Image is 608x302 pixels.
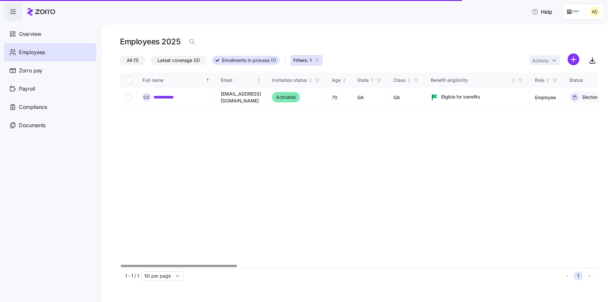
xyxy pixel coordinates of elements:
td: GA [352,88,388,107]
td: Employee [530,88,564,107]
div: Sorted ascending [205,78,210,83]
th: ClassNot sorted [388,73,425,88]
a: Employees [4,43,96,61]
span: Activated [276,93,296,101]
button: 1 [574,272,583,280]
div: State [357,77,369,84]
a: Documents [4,116,96,134]
th: StateNot sorted [352,73,388,88]
th: EmailNot sorted [215,73,267,88]
img: 25966653fc60c1c706604e5d62ac2791 [589,7,600,17]
a: Zorro pay [4,61,96,80]
span: Overview [19,30,41,38]
th: Benefit eligibilityNot sorted [425,73,530,88]
td: 70 [327,88,352,107]
button: Help [526,5,557,18]
div: Not sorted [257,78,261,83]
td: [EMAIL_ADDRESS][DOMAIN_NAME] [215,88,267,107]
div: Not sorted [370,78,374,83]
button: Actions [530,55,560,65]
a: Overview [4,25,96,43]
span: Eligible for benefits [441,94,480,100]
th: Invitation statusNot sorted [267,73,327,88]
div: Benefit eligibility [431,77,510,84]
div: Not sorted [342,78,347,83]
svg: add icon [568,53,579,65]
h1: Employees 2025 [120,37,180,47]
span: Filters: 1 [293,57,312,64]
div: Invitation status [272,77,307,84]
a: Compliance [4,98,96,116]
div: Not sorted [545,78,550,83]
button: Previous page [563,272,571,280]
button: Next page [585,272,594,280]
span: Compliance [19,103,47,111]
div: Age [332,77,341,84]
span: C C [143,95,150,99]
span: Enrollments in process (1) [222,56,276,65]
span: Documents [19,121,46,129]
td: GA [388,88,425,107]
span: Latest coverage (0) [157,56,200,65]
span: Employees [19,48,45,56]
th: AgeNot sorted [327,73,352,88]
th: RoleNot sorted [530,73,564,88]
div: Status [569,77,608,84]
span: Actions [532,58,548,63]
div: Role [535,77,544,84]
input: Select record 1 [125,94,132,100]
div: Class [393,77,406,84]
div: Not sorted [407,78,411,83]
button: Filters: 1 [290,55,322,66]
input: Select all records [125,77,132,83]
div: Email [221,77,256,84]
div: Full name [142,77,204,84]
a: Payroll [4,80,96,98]
div: Not sorted [511,78,516,83]
img: Employer logo [567,8,580,16]
span: Help [532,8,552,16]
span: 1 - 1 / 1 [125,273,139,279]
span: All (1) [127,56,139,65]
span: Zorro pay [19,67,42,75]
span: Payroll [19,85,35,93]
div: Not sorted [308,78,313,83]
th: Full nameSorted ascending [137,73,215,88]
